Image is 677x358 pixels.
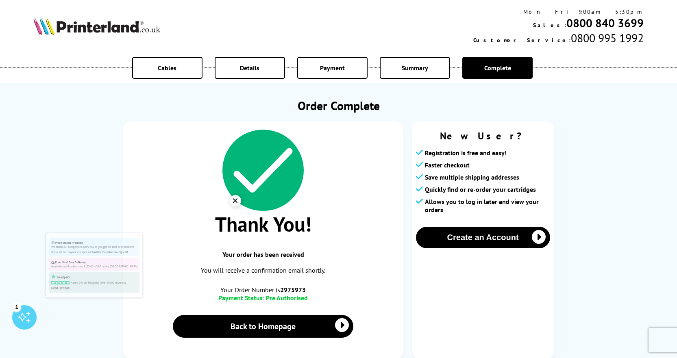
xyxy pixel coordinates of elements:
strong: match the price on request! [137,236,206,242]
a: Read Reviews [53,307,89,314]
p: If you still find anyone cheaper, we'll [53,236,225,243]
span: Allows you to log in later and view your orders [425,197,550,214]
span: 0800 995 1992 [571,30,644,46]
img: Printerland Logo [33,17,160,35]
button: Create an Account [416,227,550,248]
span: Cables [158,64,176,72]
span: Quickly find or re-order your cartridges [425,185,536,193]
span: New User? [416,130,550,142]
div: Mon - Fri 9:00am - 5:30pm [473,8,644,15]
p: Price Match Promise [53,215,225,226]
p: We check our competitors every day so you get the best deal possible! [53,226,225,232]
span: Customer Service: [473,37,571,44]
a: Back to Homepage [173,315,354,338]
span: Sales: [533,22,566,29]
span: Summary [402,64,428,72]
span: Payment Status: [218,294,264,302]
a: 0800 840 3699 [566,15,644,30]
b: 2975973 [280,286,306,294]
span: Thank You! [131,211,395,237]
p: Rated 5.0 on Trustpilot (over 8,000 reviews) [53,297,225,304]
span: Details [240,64,259,72]
span: Your order has been received [131,250,395,258]
span: Save multiple shipping addresses [425,173,519,181]
img: stars-5.svg [53,297,89,304]
p: Available on all orders over £125.00 + VAT on the [GEOGRAPHIC_DATA] [53,265,225,272]
p: Free Next Day Delivery [53,254,225,265]
span: Your Order Number is [131,286,395,294]
span: Faster checkout [425,161,470,169]
img: trustpilot rating [53,283,91,293]
p: You will receive a confirmation email shortly. [131,265,395,276]
span: Complete [484,64,511,72]
div: ✕ [230,195,241,206]
h1: Order Complete [123,98,554,113]
span: Registration is free and easy! [425,149,507,157]
span: Payment [320,64,345,72]
div: 1 [12,302,21,311]
span: Pre Authorised [266,294,308,302]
